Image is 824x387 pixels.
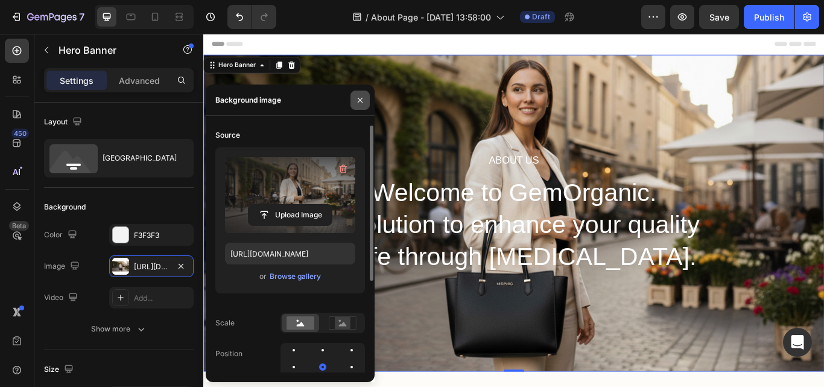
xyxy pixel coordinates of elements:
[270,271,321,282] div: Browse gallery
[225,243,355,264] input: https://example.com/image.jpg
[134,293,191,304] div: Add...
[44,290,80,306] div: Video
[11,129,29,138] div: 450
[79,10,84,24] p: 7
[119,74,160,87] p: Advanced
[744,5,794,29] button: Publish
[215,95,281,106] div: Background image
[44,202,86,213] div: Background
[269,270,322,283] button: Browse gallery
[532,11,550,22] span: Draft
[60,74,93,87] p: Settings
[103,144,176,172] div: [GEOGRAPHIC_DATA]
[215,318,235,328] div: Scale
[44,114,84,130] div: Layout
[44,362,76,378] div: Size
[248,204,332,226] button: Upload Image
[783,328,812,357] div: Open Intercom Messenger
[5,5,90,29] button: 7
[371,11,491,24] span: About Page - [DATE] 13:58:00
[9,221,29,231] div: Beta
[259,269,267,284] span: or
[44,258,82,275] div: Image
[754,11,784,24] div: Publish
[709,12,729,22] span: Save
[227,5,276,29] div: Undo/Redo
[134,261,169,272] div: [URL][DOMAIN_NAME]
[44,227,80,243] div: Color
[699,5,739,29] button: Save
[134,230,191,241] div: F3F3F3
[59,43,161,57] p: Hero Banner
[44,318,194,340] button: Show more
[91,323,147,335] div: Show more
[215,348,242,359] div: Position
[203,34,824,387] iframe: Design area
[366,11,369,24] span: /
[215,130,240,141] div: Source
